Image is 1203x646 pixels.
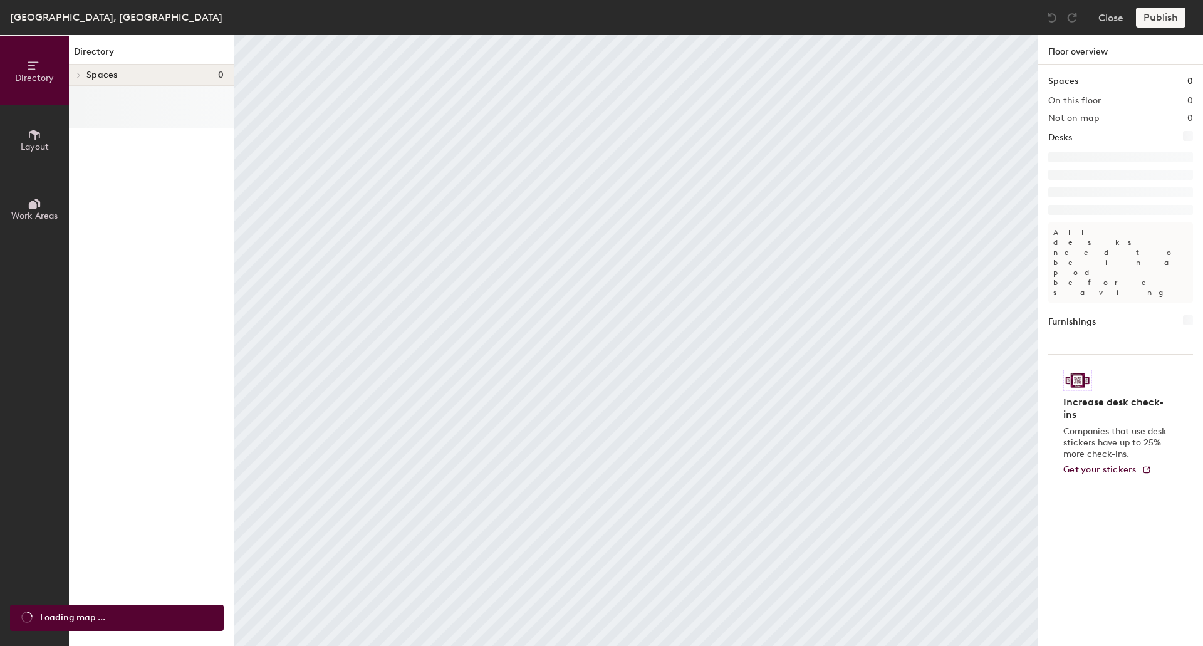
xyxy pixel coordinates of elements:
h2: On this floor [1048,96,1101,106]
p: All desks need to be in a pod before saving [1048,222,1193,303]
img: Sticker logo [1063,370,1092,391]
h2: 0 [1187,96,1193,106]
span: 0 [218,70,224,80]
canvas: Map [234,35,1038,646]
span: Loading map ... [40,611,105,625]
h2: 0 [1187,113,1193,123]
span: Get your stickers [1063,464,1137,475]
h1: Floor overview [1038,35,1203,65]
img: Undo [1046,11,1058,24]
a: Get your stickers [1063,465,1152,476]
img: Redo [1066,11,1078,24]
span: Directory [15,73,54,83]
h2: Not on map [1048,113,1099,123]
span: Spaces [86,70,118,80]
h1: 0 [1187,75,1193,88]
h1: Furnishings [1048,315,1096,329]
h1: Desks [1048,131,1072,145]
div: [GEOGRAPHIC_DATA], [GEOGRAPHIC_DATA] [10,9,222,25]
h1: Directory [69,45,234,65]
p: Companies that use desk stickers have up to 25% more check-ins. [1063,426,1170,460]
span: Layout [21,142,49,152]
h4: Increase desk check-ins [1063,396,1170,421]
span: Work Areas [11,211,58,221]
button: Close [1098,8,1123,28]
h1: Spaces [1048,75,1078,88]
